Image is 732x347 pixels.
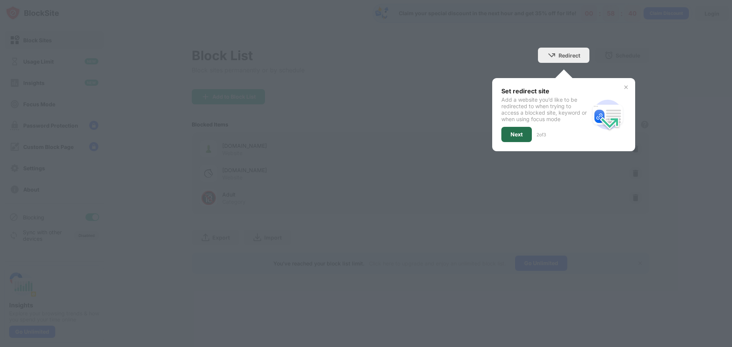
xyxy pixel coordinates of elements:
[623,84,629,90] img: x-button.svg
[501,87,589,95] div: Set redirect site
[536,132,546,138] div: 2 of 3
[510,131,523,138] div: Next
[589,96,626,133] img: redirect.svg
[501,96,589,122] div: Add a website you’d like to be redirected to when trying to access a blocked site, keyword or whe...
[559,52,580,59] div: Redirect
